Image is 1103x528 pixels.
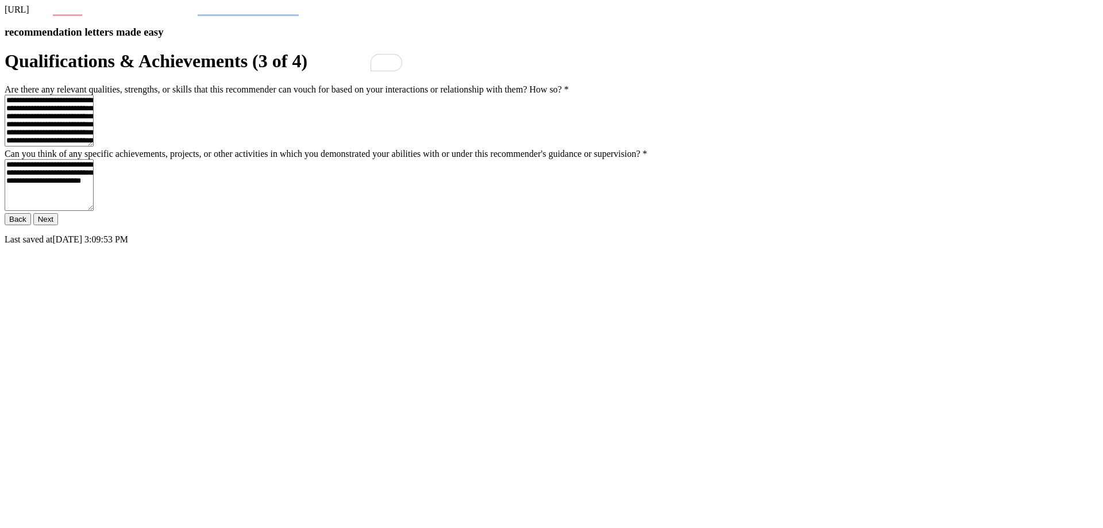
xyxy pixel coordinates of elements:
label: Are there any relevant qualities, strengths, or skills that this recommender can vouch for based ... [5,84,569,94]
p: Last saved at [DATE] 3:09:53 PM [5,234,1098,245]
h1: Qualifications & Achievements (3 of 4) [5,51,1098,72]
h3: recommendation letters made easy [5,26,1098,38]
button: Back [5,213,31,225]
textarea: To enrich screen reader interactions, please activate Accessibility in Grammarly extension settings [5,95,94,147]
span: [URL] [5,5,29,14]
label: Can you think of any specific achievements, projects, or other activities in which you demonstrat... [5,149,647,159]
textarea: To enrich screen reader interactions, please activate Accessibility in Grammarly extension settings [5,159,94,211]
button: Next [33,213,58,225]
